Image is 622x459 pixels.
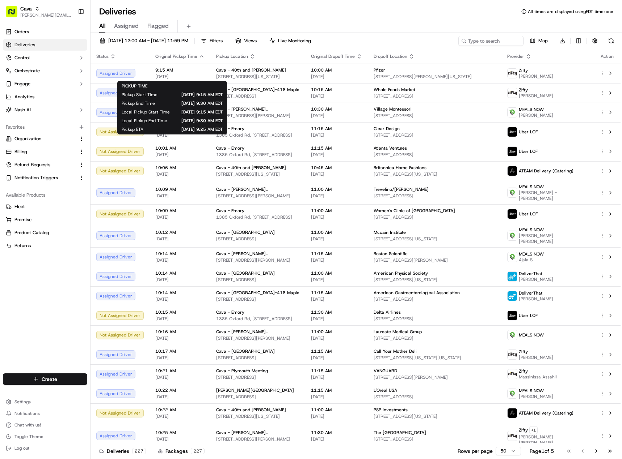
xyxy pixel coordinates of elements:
[374,257,496,263] span: [STREET_ADDRESS][PERSON_NAME]
[311,87,362,93] span: 10:15 AM
[155,296,205,302] span: [DATE]
[155,309,205,315] span: 10:15 AM
[519,73,553,79] span: [PERSON_NAME]
[311,53,355,59] span: Original Dropoff Time
[216,316,299,322] span: 1385 Oxford Rd, [STREET_ADDRESS]
[3,172,87,184] button: Notification Triggers
[3,443,87,453] button: Log out
[3,240,87,252] button: Returns
[508,88,517,98] img: zifty-logo-trans-sq.png
[519,233,588,244] span: [PERSON_NAME] [PERSON_NAME]
[311,374,362,380] span: [DATE]
[155,214,205,220] span: [DATE]
[3,3,75,20] button: Cava[PERSON_NAME][EMAIL_ADDRESS][PERSON_NAME][DOMAIN_NAME]
[216,407,286,413] span: Cava - 40th and [PERSON_NAME]
[14,55,30,61] span: Control
[7,125,19,136] img: Klarizel Pensader
[122,83,147,89] span: PICKUP TIME
[96,36,192,46] button: [DATE] 12:00 AM - [DATE] 11:59 PM
[216,126,244,132] span: Cava - Emory
[216,165,286,171] span: Cava - 40th and [PERSON_NAME]
[374,87,415,93] span: Whole Foods Market
[374,193,496,199] span: [STREET_ADDRESS]
[22,112,59,118] span: [PERSON_NAME]
[311,152,362,158] span: [DATE]
[216,132,299,138] span: 1385 Oxford Rd, [STREET_ADDRESS]
[374,74,496,80] span: [STREET_ADDRESS][PERSON_NAME][US_STATE]
[458,36,524,46] input: Type to search
[155,67,205,73] span: 9:15 AM
[210,38,223,44] span: Filters
[6,149,76,155] a: Billing
[155,236,205,242] span: [DATE]
[519,368,528,374] span: Zifty
[374,251,408,257] span: Boston Scientific
[155,145,205,151] span: 10:01 AM
[508,108,517,117] img: melas_now_logo.png
[14,136,41,142] span: Organization
[374,236,496,242] span: [STREET_ADDRESS][US_STATE]
[508,311,517,320] img: uber-new-logo.jpeg
[508,252,517,262] img: melas_now_logo.png
[122,118,167,124] span: Local Pickup End Time
[374,290,460,296] span: American Gastroenterological Association
[311,277,362,283] span: [DATE]
[374,309,401,315] span: Delta Airlines
[311,329,362,335] span: 11:00 AM
[519,374,557,380] span: Massinissa Assahli
[311,348,362,354] span: 11:15 AM
[508,69,517,78] img: zifty-logo-trans-sq.png
[311,171,362,177] span: [DATE]
[519,332,544,338] span: MEALS NOW
[529,426,538,434] button: +1
[311,257,362,263] span: [DATE]
[155,152,205,158] span: [DATE]
[3,78,87,90] button: Engage
[311,296,362,302] span: [DATE]
[14,422,41,428] span: Chat with us!
[3,373,87,385] button: Create
[114,22,139,30] span: Assigned
[33,76,100,82] div: We're available if you need us!
[155,355,205,361] span: [DATE]
[374,394,496,400] span: [STREET_ADDRESS]
[61,162,67,168] div: 💻
[3,420,87,430] button: Chat with us!
[311,251,362,257] span: 11:15 AM
[155,407,205,413] span: 10:22 AM
[374,165,426,171] span: Britannica Home Fashions
[216,257,299,263] span: [STREET_ADDRESS][PERSON_NAME]
[3,227,87,239] button: Product Catalog
[20,12,72,18] span: [PERSON_NAME][EMAIL_ADDRESS][PERSON_NAME][DOMAIN_NAME]
[155,368,205,374] span: 10:21 AM
[14,132,20,138] img: 1736555255976-a54dd68f-1ca7-489b-9aae-adbdc363a1c4
[19,47,130,54] input: Got a question? Start typing here...
[3,52,87,64] button: Control
[216,214,299,220] span: 1385 Oxford Rd, [STREET_ADDRESS]
[508,272,517,281] img: profile_deliverthat_partner.png
[519,271,542,276] span: DeliverThat
[216,193,299,199] span: [STREET_ADDRESS][PERSON_NAME]
[519,296,553,302] span: [PERSON_NAME]
[20,5,32,12] span: Cava
[311,193,362,199] span: [DATE]
[508,166,517,176] img: ateam_logo.png
[519,168,573,174] span: ATEAM Delivery (Catering)
[374,152,496,158] span: [STREET_ADDRESS]
[311,236,362,242] span: [DATE]
[122,92,157,98] span: Pickup Start Time
[179,118,223,124] span: [DATE] 9:30 AM EDT
[72,179,88,185] span: Pylon
[311,316,362,322] span: [DATE]
[155,374,205,380] span: [DATE]
[6,216,84,223] a: Promise
[508,231,517,240] img: melas_now_logo.png
[519,93,553,99] span: [PERSON_NAME]
[14,445,29,451] span: Log out
[216,355,299,361] span: [STREET_ADDRESS]
[374,67,385,73] span: Pfizer
[14,162,55,169] span: Knowledge Base
[374,335,496,341] span: [STREET_ADDRESS]
[311,113,362,119] span: [DATE]
[508,147,517,156] img: uber-new-logo.jpeg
